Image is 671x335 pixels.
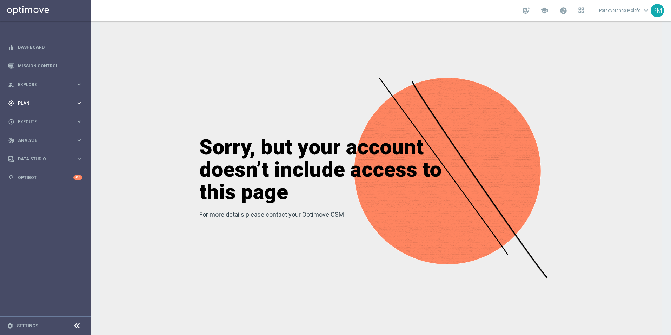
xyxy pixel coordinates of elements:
a: Settings [17,324,38,328]
i: person_search [8,81,14,88]
div: +10 [73,175,82,180]
i: keyboard_arrow_right [76,156,82,162]
a: Mission Control [18,57,82,75]
span: Data Studio [18,157,76,161]
h1: Sorry, but your account doesn’t include access to this page [199,136,470,203]
span: school [540,7,548,14]
p: For more details please contact your Optimove CSM [199,210,470,219]
button: track_changes Analyze keyboard_arrow_right [8,138,83,143]
div: Plan [8,100,76,106]
i: keyboard_arrow_right [76,81,82,88]
span: Explore [18,83,76,87]
i: keyboard_arrow_right [76,100,82,106]
button: gps_fixed Plan keyboard_arrow_right [8,100,83,106]
i: play_circle_outline [8,119,14,125]
div: Execute [8,119,76,125]
button: equalizer Dashboard [8,45,83,50]
a: Optibot [18,168,73,187]
span: Plan [18,101,76,105]
div: Optibot [8,168,82,187]
div: PM [651,4,664,17]
i: settings [7,323,13,329]
button: lightbulb Optibot +10 [8,175,83,180]
button: Data Studio keyboard_arrow_right [8,156,83,162]
i: lightbulb [8,175,14,181]
span: Analyze [18,138,76,143]
div: Analyze [8,137,76,144]
i: keyboard_arrow_right [76,137,82,144]
span: Execute [18,120,76,124]
button: person_search Explore keyboard_arrow_right [8,82,83,87]
i: keyboard_arrow_right [76,118,82,125]
div: Dashboard [8,38,82,57]
a: Dashboard [18,38,82,57]
a: Perseverance Molefekeyboard_arrow_down [598,5,651,16]
div: Explore [8,81,76,88]
div: Mission Control [8,57,82,75]
button: Mission Control [8,63,83,69]
i: gps_fixed [8,100,14,106]
i: equalizer [8,44,14,51]
span: keyboard_arrow_down [642,7,650,14]
button: play_circle_outline Execute keyboard_arrow_right [8,119,83,125]
div: Data Studio [8,156,76,162]
i: track_changes [8,137,14,144]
